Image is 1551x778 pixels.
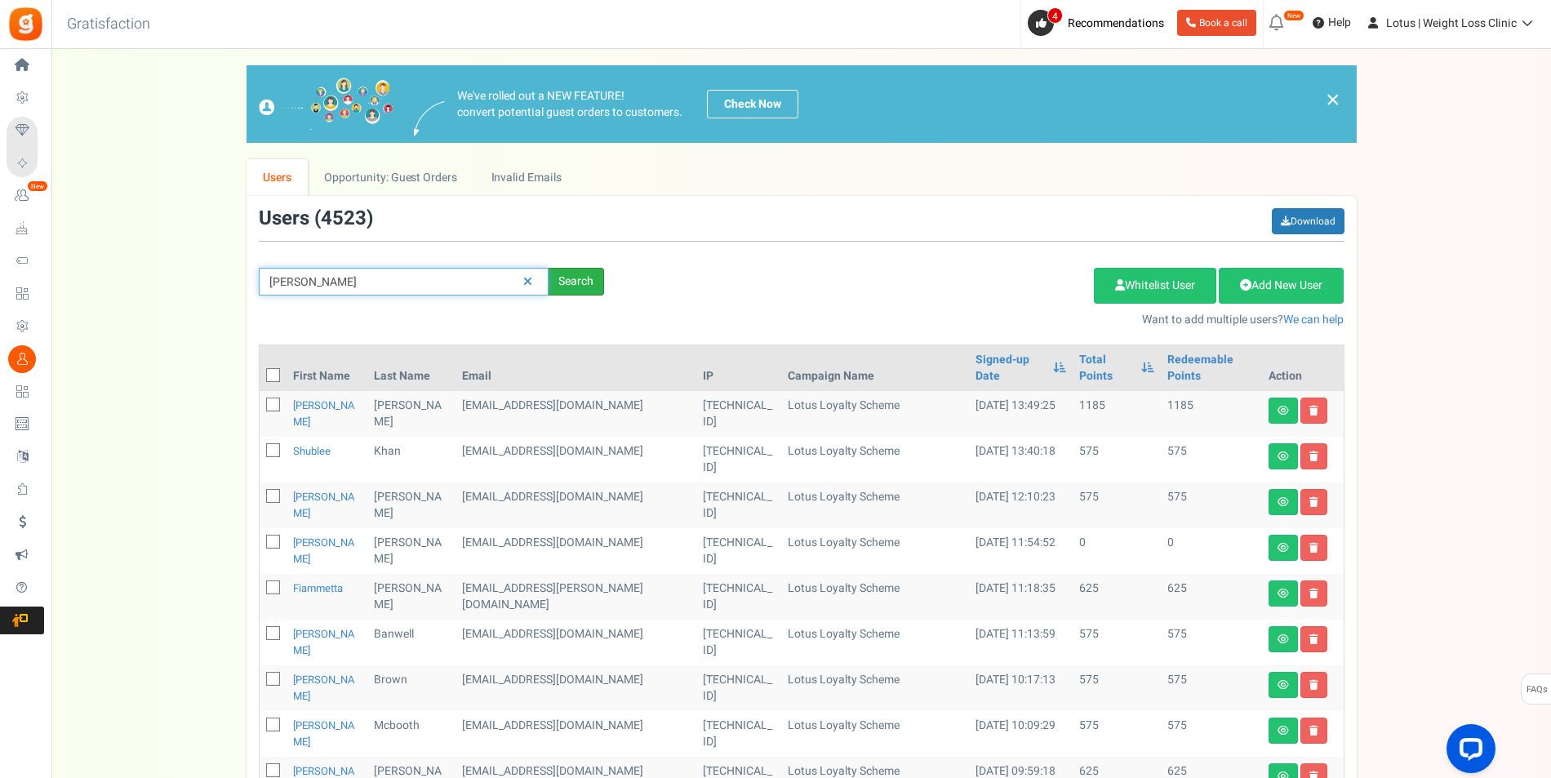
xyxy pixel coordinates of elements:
[1047,7,1063,24] span: 4
[367,345,456,391] th: Last Name
[969,620,1073,665] td: [DATE] 11:13:59
[969,528,1073,574] td: [DATE] 11:54:52
[1309,497,1318,507] i: Delete user
[367,711,456,757] td: Mcbooth
[456,574,696,620] td: customer
[696,665,781,711] td: [TECHNICAL_ID]
[367,620,456,665] td: Banwell
[1094,268,1216,304] a: Whitelist User
[7,182,44,210] a: New
[1278,497,1289,507] i: View details
[515,268,540,296] a: Reset
[1309,634,1318,644] i: Delete user
[1073,665,1161,711] td: 575
[1219,268,1344,304] a: Add New User
[367,391,456,437] td: [PERSON_NAME]
[696,437,781,482] td: [TECHNICAL_ID]
[1177,10,1256,36] a: Book a call
[1309,451,1318,461] i: Delete user
[781,391,969,437] td: Lotus Loyalty Scheme
[1278,451,1289,461] i: View details
[781,620,969,665] td: Lotus Loyalty Scheme
[287,345,368,391] th: First Name
[259,268,549,296] input: Search by email or name
[367,528,456,574] td: [PERSON_NAME]
[456,620,696,665] td: customer
[293,580,343,596] a: Fiammetta
[1272,208,1344,234] a: Download
[1278,726,1289,736] i: View details
[696,528,781,574] td: [TECHNICAL_ID]
[456,345,696,391] th: Email
[367,665,456,711] td: Brown
[308,159,473,196] a: Opportunity: Guest Orders
[1079,352,1133,385] a: Total Points
[1073,528,1161,574] td: 0
[293,443,331,459] a: Shublee
[1073,574,1161,620] td: 625
[781,711,969,757] td: Lotus Loyalty Scheme
[696,574,781,620] td: [TECHNICAL_ID]
[781,528,969,574] td: Lotus Loyalty Scheme
[1161,665,1261,711] td: 575
[969,391,1073,437] td: [DATE] 13:49:25
[1306,10,1358,36] a: Help
[1073,482,1161,528] td: 575
[293,489,355,521] a: [PERSON_NAME]
[1278,406,1289,416] i: View details
[1326,90,1340,109] a: ×
[1278,543,1289,553] i: View details
[1161,711,1261,757] td: 575
[1262,345,1344,391] th: Action
[1309,726,1318,736] i: Delete user
[1073,620,1161,665] td: 575
[969,437,1073,482] td: [DATE] 13:40:18
[414,101,445,136] img: images
[293,398,355,429] a: [PERSON_NAME]
[1526,674,1548,705] span: FAQs
[474,159,578,196] a: Invalid Emails
[1324,15,1351,31] span: Help
[456,437,696,482] td: customer
[7,6,44,42] img: Gratisfaction
[975,352,1045,385] a: Signed-up Date
[1161,482,1261,528] td: 575
[1278,634,1289,644] i: View details
[629,312,1344,328] p: Want to add multiple users?
[969,665,1073,711] td: [DATE] 10:17:13
[456,711,696,757] td: customer
[1386,15,1517,32] span: Lotus | Weight Loss Clinic
[367,574,456,620] td: [PERSON_NAME]
[456,665,696,711] td: customer
[1309,589,1318,598] i: Delete user
[781,437,969,482] td: Lotus Loyalty Scheme
[696,620,781,665] td: [TECHNICAL_ID]
[367,482,456,528] td: [PERSON_NAME]
[456,391,696,437] td: customer
[259,208,373,229] h3: Users ( )
[293,535,355,567] a: [PERSON_NAME]
[549,268,604,296] div: Search
[1278,589,1289,598] i: View details
[367,437,456,482] td: Khan
[1028,10,1171,36] a: 4 Recommendations
[293,672,355,704] a: [PERSON_NAME]
[969,574,1073,620] td: [DATE] 11:18:35
[696,711,781,757] td: [TECHNICAL_ID]
[293,626,355,658] a: [PERSON_NAME]
[1161,528,1261,574] td: 0
[781,345,969,391] th: Campaign Name
[457,88,682,121] p: We've rolled out a NEW FEATURE! convert potential guest orders to customers.
[1309,680,1318,690] i: Delete user
[1283,10,1304,21] em: New
[1068,15,1164,32] span: Recommendations
[49,8,168,41] h3: Gratisfaction
[1073,391,1161,437] td: 1185
[1161,437,1261,482] td: 575
[27,180,48,192] em: New
[696,482,781,528] td: [TECHNICAL_ID]
[1161,620,1261,665] td: 575
[969,711,1073,757] td: [DATE] 10:09:29
[293,718,355,749] a: [PERSON_NAME]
